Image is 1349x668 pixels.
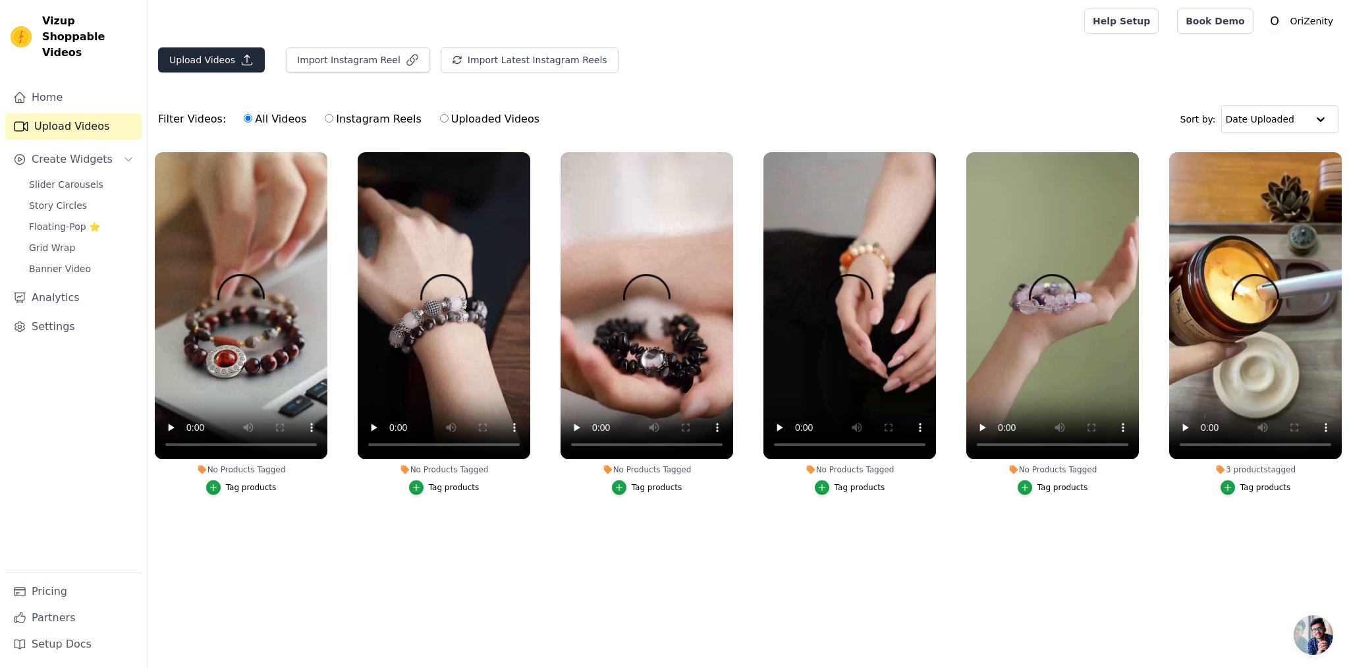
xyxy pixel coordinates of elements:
span: Create Widgets [32,152,113,167]
a: Banner Video [21,260,142,278]
text: O [1270,14,1279,28]
div: Sort by: [1180,105,1339,133]
a: Help Setup [1084,9,1159,34]
div: Tag products [1240,482,1291,493]
div: Tag products [632,482,682,493]
a: Slider Carousels [21,175,142,194]
div: Tag products [226,482,277,493]
a: Pricing [5,578,142,605]
button: Tag products [409,480,480,495]
span: Story Circles [29,199,87,212]
div: Tag products [1037,482,1088,493]
a: Upload Videos [5,113,142,140]
div: No Products Tagged [155,464,327,475]
div: No Products Tagged [561,464,733,475]
a: Home [5,84,142,111]
button: Import Instagram Reel [286,47,430,72]
a: Partners [5,605,142,631]
a: Open chat [1294,615,1333,655]
button: Create Widgets [5,146,142,173]
a: Book Demo [1177,9,1253,34]
div: 3 products tagged [1169,464,1342,475]
span: Banner Video [29,262,91,275]
label: Instagram Reels [324,111,422,128]
input: All Videos [244,114,252,123]
button: Tag products [1018,480,1088,495]
a: Grid Wrap [21,238,142,257]
a: Floating-Pop ⭐ [21,217,142,236]
div: No Products Tagged [966,464,1139,475]
a: Setup Docs [5,631,142,657]
a: Analytics [5,285,142,311]
span: Vizup Shoppable Videos [42,13,136,61]
button: Import Latest Instagram Reels [441,47,619,72]
div: Filter Videos: [158,104,547,134]
button: O OriZenity [1264,9,1338,33]
button: Tag products [1221,480,1291,495]
button: Tag products [815,480,885,495]
div: Tag products [835,482,885,493]
span: Grid Wrap [29,241,75,254]
div: No Products Tagged [358,464,530,475]
img: Vizup [11,26,32,47]
p: OriZenity [1285,9,1338,33]
label: Uploaded Videos [439,111,540,128]
div: No Products Tagged [763,464,936,475]
button: Upload Videos [158,47,265,72]
button: Tag products [206,480,277,495]
span: Slider Carousels [29,178,103,191]
span: Floating-Pop ⭐ [29,220,100,233]
a: Settings [5,314,142,340]
div: Tag products [429,482,480,493]
a: Story Circles [21,196,142,215]
button: Tag products [612,480,682,495]
input: Instagram Reels [325,114,333,123]
label: All Videos [243,111,307,128]
input: Uploaded Videos [440,114,449,123]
